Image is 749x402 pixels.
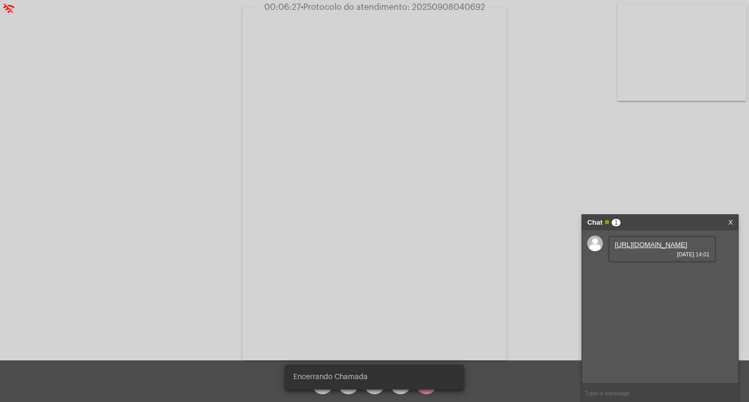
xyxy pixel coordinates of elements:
span: Protocolo do atendimento: 20250908040692 [301,3,485,11]
input: Type a message [582,384,738,402]
span: Online [605,220,609,224]
span: [DATE] 14:01 [615,251,709,257]
strong: Chat [587,215,602,230]
span: 1 [612,219,621,226]
a: X [728,215,733,230]
a: [URL][DOMAIN_NAME] [615,241,687,249]
span: Encerrando Chamada [293,372,368,382]
span: 00:06:27 [264,3,301,11]
span: • [301,3,303,11]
